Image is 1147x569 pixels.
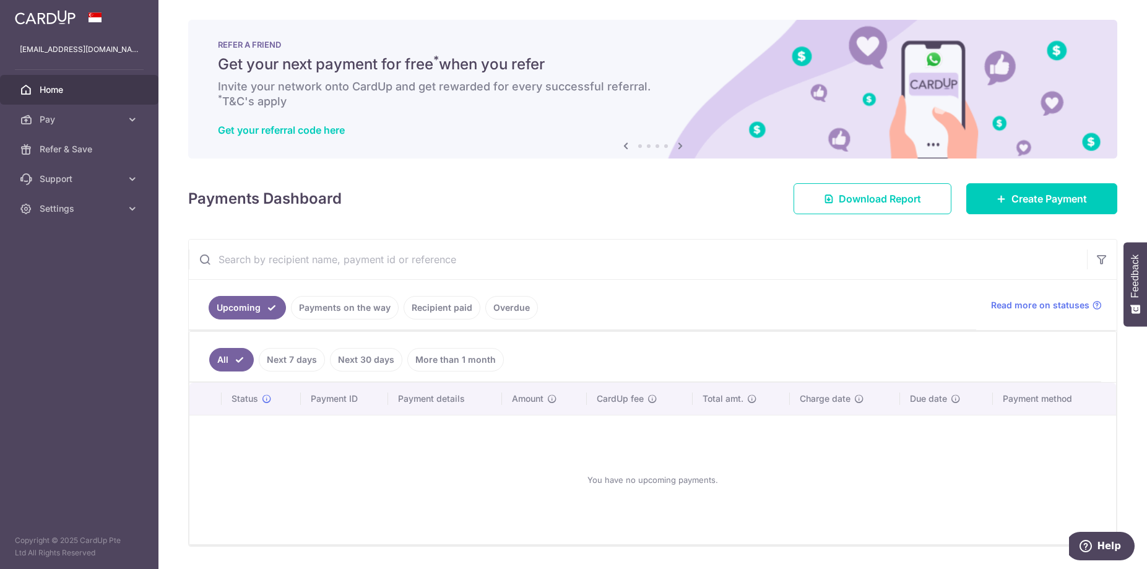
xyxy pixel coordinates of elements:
th: Payment ID [301,383,389,415]
h5: Get your next payment for free when you refer [218,54,1088,74]
span: Amount [512,393,543,405]
p: [EMAIL_ADDRESS][DOMAIN_NAME] [20,43,139,56]
span: Read more on statuses [991,299,1089,311]
span: Total amt. [703,393,743,405]
button: Feedback - Show survey [1123,242,1147,326]
span: Home [40,84,121,96]
input: Search by recipient name, payment id or reference [189,240,1087,279]
a: Create Payment [966,183,1117,214]
span: Status [232,393,258,405]
span: Support [40,173,121,185]
span: Create Payment [1011,191,1087,206]
th: Payment method [993,383,1116,415]
a: Next 7 days [259,348,325,371]
span: Download Report [839,191,921,206]
img: CardUp [15,10,76,25]
span: Feedback [1130,254,1141,298]
p: REFER A FRIEND [218,40,1088,50]
span: Pay [40,113,121,126]
a: All [209,348,254,371]
span: Settings [40,202,121,215]
a: Recipient paid [404,296,480,319]
a: Upcoming [209,296,286,319]
a: More than 1 month [407,348,504,371]
h6: Invite your network onto CardUp and get rewarded for every successful referral. T&C's apply [218,79,1088,109]
a: Get your referral code here [218,124,345,136]
span: CardUp fee [597,393,644,405]
h4: Payments Dashboard [188,188,342,210]
span: Refer & Save [40,143,121,155]
th: Payment details [388,383,502,415]
iframe: Opens a widget where you can find more information [1069,532,1135,563]
span: Due date [910,393,947,405]
img: RAF banner [188,20,1117,159]
a: Read more on statuses [991,299,1102,311]
a: Overdue [485,296,538,319]
div: You have no upcoming payments. [204,425,1101,534]
span: Charge date [800,393,851,405]
a: Next 30 days [330,348,402,371]
a: Payments on the way [291,296,399,319]
a: Download Report [794,183,951,214]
